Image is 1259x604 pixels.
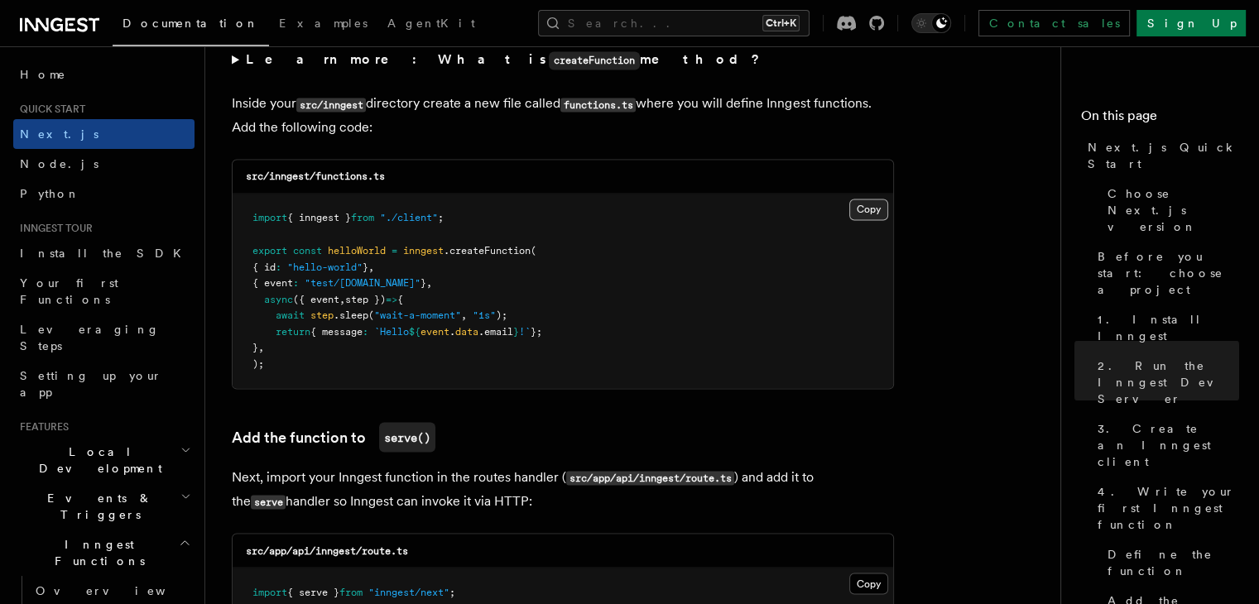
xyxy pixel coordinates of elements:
[246,170,385,182] code: src/inngest/functions.ts
[13,420,69,434] span: Features
[13,361,195,407] a: Setting up your app
[20,157,99,170] span: Node.js
[420,325,449,337] span: event
[276,325,310,337] span: return
[252,261,276,272] span: { id
[1091,304,1239,351] a: 1. Install Inngest
[538,10,810,36] button: Search...Ctrl+K
[20,187,80,200] span: Python
[334,309,368,320] span: .sleep
[513,325,519,337] span: }
[1098,483,1239,533] span: 4. Write your first Inngest function
[531,244,536,256] span: (
[438,212,444,223] span: ;
[339,586,363,597] span: from
[392,244,397,256] span: =
[911,13,951,33] button: Toggle dark mode
[264,293,293,304] span: async
[1098,248,1239,298] span: Before you start: choose a project
[20,369,162,399] span: Setting up your app
[232,422,435,452] a: Add the function toserve()
[473,309,496,320] span: "1s"
[368,261,374,272] span: ,
[1098,357,1239,407] span: 2. Run the Inngest Dev Server
[1136,10,1246,36] a: Sign Up
[293,293,339,304] span: ({ event
[1108,546,1239,579] span: Define the function
[287,212,351,223] span: { inngest }
[1101,179,1239,242] a: Choose Next.js version
[269,5,377,45] a: Examples
[13,536,179,569] span: Inngest Functions
[310,325,363,337] span: { message
[380,212,438,223] span: "./client"
[386,293,397,304] span: =>
[1081,106,1239,132] h4: On this page
[519,325,531,337] span: !`
[449,325,455,337] span: .
[461,309,467,320] span: ,
[123,17,259,30] span: Documentation
[232,465,894,513] p: Next, import your Inngest function in the routes handler ( ) and add it to the handler so Inngest...
[296,98,366,112] code: src/inngest
[549,51,640,70] code: createFunction
[13,268,195,314] a: Your first Functions
[293,244,322,256] span: const
[20,323,160,352] span: Leveraging Steps
[13,437,195,483] button: Local Development
[1098,311,1239,344] span: 1. Install Inngest
[258,341,264,352] span: ,
[387,17,475,30] span: AgentKit
[310,309,334,320] span: step
[287,586,339,597] span: { serve }
[13,149,195,179] a: Node.js
[566,471,734,485] code: src/app/api/inngest/route.ts
[287,261,363,272] span: "hello-world"
[113,5,269,46] a: Documentation
[1091,414,1239,477] a: 3. Create an Inngest client
[276,261,281,272] span: :
[293,276,299,288] span: :
[252,244,287,256] span: export
[13,103,85,116] span: Quick start
[305,276,420,288] span: "test/[DOMAIN_NAME]"
[20,66,66,83] span: Home
[978,10,1130,36] a: Contact sales
[444,244,531,256] span: .createFunction
[13,60,195,89] a: Home
[13,179,195,209] a: Python
[409,325,420,337] span: ${
[252,586,287,597] span: import
[455,325,478,337] span: data
[397,293,403,304] span: {
[252,341,258,352] span: }
[328,244,386,256] span: helloWorld
[560,98,636,112] code: functions.ts
[849,573,888,594] button: Copy
[252,212,287,223] span: import
[1088,139,1239,172] span: Next.js Quick Start
[1091,242,1239,304] a: Before you start: choose a project
[426,276,432,288] span: ,
[232,92,894,139] p: Inside your directory create a new file called where you will define Inngest functions. Add the f...
[531,325,542,337] span: };
[478,325,513,337] span: .email
[374,325,409,337] span: `Hello
[1091,351,1239,414] a: 2. Run the Inngest Dev Server
[20,127,99,141] span: Next.js
[449,586,455,597] span: ;
[20,276,118,306] span: Your first Functions
[252,357,264,369] span: );
[232,48,894,72] summary: Learn more: What iscreateFunctionmethod?
[279,17,368,30] span: Examples
[1108,185,1239,235] span: Choose Next.js version
[496,309,507,320] span: );
[276,309,305,320] span: await
[374,309,461,320] span: "wait-a-moment"
[13,490,180,523] span: Events & Triggers
[368,309,374,320] span: (
[762,15,800,31] kbd: Ctrl+K
[13,483,195,530] button: Events & Triggers
[13,314,195,361] a: Leveraging Steps
[1091,477,1239,539] a: 4. Write your first Inngest function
